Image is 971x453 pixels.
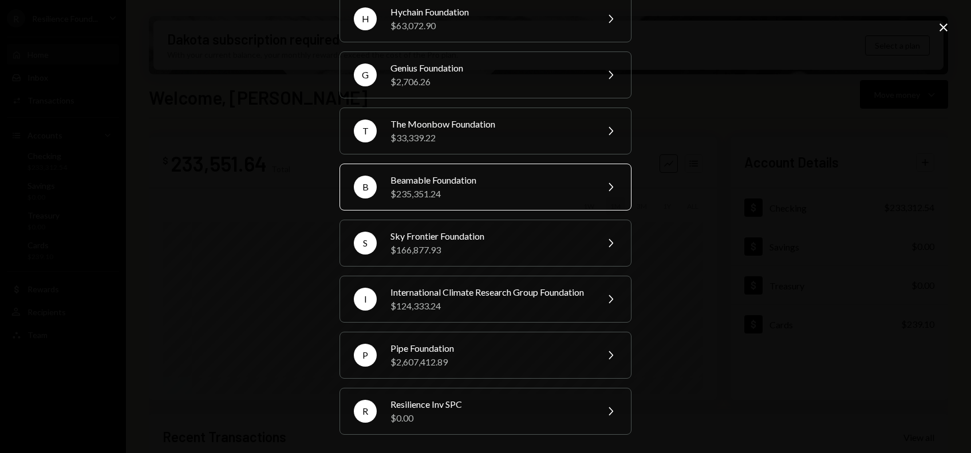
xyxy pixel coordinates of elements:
div: Pipe Foundation [390,341,590,355]
div: $2,706.26 [390,75,590,89]
button: GGenius Foundation$2,706.26 [340,51,631,98]
div: $124,333.24 [390,299,590,313]
div: $0.00 [390,411,590,425]
button: IInternational Climate Research Group Foundation$124,333.24 [340,276,631,323]
button: TThe Moonbow Foundation$33,339.22 [340,108,631,154]
div: Genius Foundation [390,61,590,75]
div: P [354,344,377,367]
button: SSky Frontier Foundation$166,877.93 [340,220,631,267]
div: H [354,7,377,30]
div: S [354,232,377,255]
button: RResilience Inv SPC$0.00 [340,388,631,435]
div: G [354,63,377,86]
div: $33,339.22 [390,131,590,145]
div: Sky Frontier Foundation [390,229,590,243]
div: B [354,176,377,198]
div: $166,877.93 [390,243,590,257]
div: International Climate Research Group Foundation [390,285,590,299]
div: T [354,120,377,142]
div: $235,351.24 [390,187,590,201]
div: Hychain Foundation [390,5,590,19]
div: $63,072.90 [390,19,590,33]
button: BBeamable Foundation$235,351.24 [340,164,631,210]
div: The Moonbow Foundation [390,117,590,131]
div: Resilience Inv SPC [390,398,590,411]
div: I [354,288,377,311]
div: $2,607,412.89 [390,355,590,369]
button: PPipe Foundation$2,607,412.89 [340,332,631,379]
div: R [354,400,377,423]
div: Beamable Foundation [390,173,590,187]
